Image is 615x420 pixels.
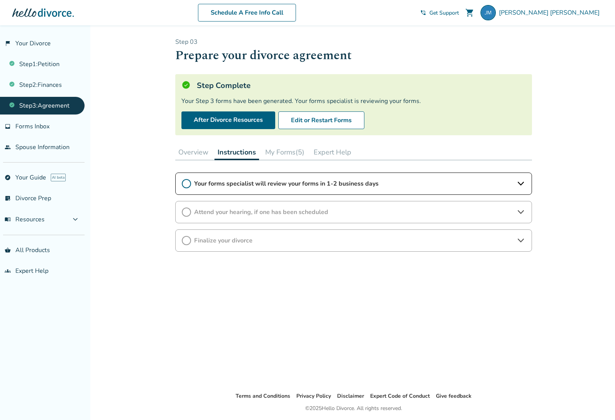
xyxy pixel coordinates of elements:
a: Privacy Policy [296,392,331,400]
span: Forms Inbox [15,122,50,131]
button: Expert Help [311,144,354,160]
span: list_alt_check [5,195,11,201]
h5: Step Complete [197,80,251,91]
span: groups [5,268,11,274]
span: phone_in_talk [420,10,426,16]
span: people [5,144,11,150]
a: After Divorce Resources [181,111,275,129]
div: Your Step 3 forms have been generated. Your forms specialist is reviewing your forms. [181,97,526,105]
a: phone_in_talkGet Support [420,9,459,17]
div: © 2025 Hello Divorce. All rights reserved. [305,404,402,413]
span: shopping_cart [465,8,474,17]
a: Terms and Conditions [236,392,290,400]
span: Finalize your divorce [194,236,513,245]
span: [PERSON_NAME] [PERSON_NAME] [499,8,603,17]
span: AI beta [51,174,66,181]
span: inbox [5,123,11,129]
a: Schedule A Free Info Call [198,4,296,22]
iframe: Chat Widget [577,383,615,420]
p: Step 0 3 [175,38,532,46]
span: Attend your hearing, if one has been scheduled [194,208,513,216]
span: expand_more [71,215,80,224]
span: flag_2 [5,40,11,46]
span: Resources [5,215,45,224]
span: menu_book [5,216,11,222]
li: Give feedback [436,392,472,401]
button: Edit or Restart Forms [278,111,364,129]
span: Get Support [429,9,459,17]
button: My Forms(5) [262,144,307,160]
h1: Prepare your divorce agreement [175,46,532,65]
button: Overview [175,144,211,160]
li: Disclaimer [337,392,364,401]
a: Expert Code of Conduct [370,392,430,400]
span: explore [5,174,11,181]
span: shopping_basket [5,247,11,253]
img: jmatt.mckillop@gmail.com [480,5,496,20]
span: Your forms specialist will review your forms in 1-2 business days [194,179,513,188]
button: Instructions [214,144,259,160]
